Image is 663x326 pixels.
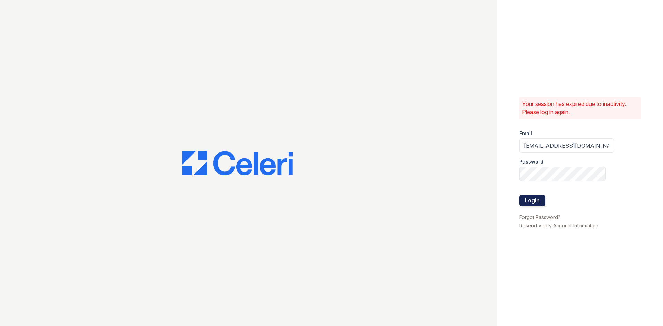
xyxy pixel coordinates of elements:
[519,223,598,228] a: Resend Verify Account Information
[182,151,293,176] img: CE_Logo_Blue-a8612792a0a2168367f1c8372b55b34899dd931a85d93a1a3d3e32e68fde9ad4.png
[519,158,544,165] label: Password
[522,100,638,116] p: Your session has expired due to inactivity. Please log in again.
[519,214,560,220] a: Forgot Password?
[519,195,545,206] button: Login
[519,130,532,137] label: Email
